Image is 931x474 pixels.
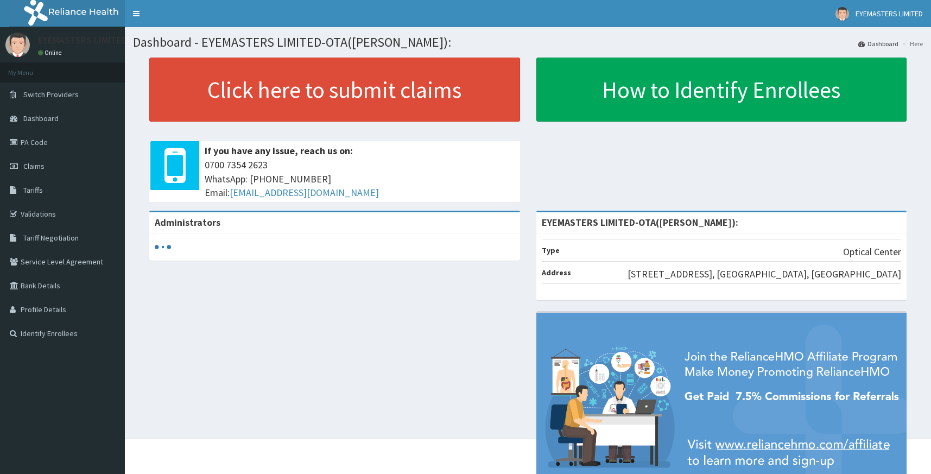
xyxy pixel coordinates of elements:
svg: audio-loading [155,239,171,255]
span: Tariffs [23,185,43,195]
b: Administrators [155,216,220,229]
a: Dashboard [858,39,898,48]
p: [STREET_ADDRESS], [GEOGRAPHIC_DATA], [GEOGRAPHIC_DATA] [628,267,901,281]
span: Dashboard [23,113,59,123]
span: EYEMASTERS LIMITED [856,9,923,18]
p: EYEMASTERS LIMITED [38,35,128,45]
img: User Image [835,7,849,21]
span: 0700 7354 2623 WhatsApp: [PHONE_NUMBER] Email: [205,158,515,200]
h1: Dashboard - EYEMASTERS LIMITED-OTA([PERSON_NAME]): [133,35,923,49]
span: Tariff Negotiation [23,233,79,243]
a: [EMAIL_ADDRESS][DOMAIN_NAME] [230,186,379,199]
p: Optical Center [843,245,901,259]
span: Switch Providers [23,90,79,99]
b: Type [542,245,560,255]
a: How to Identify Enrollees [536,58,907,122]
span: Claims [23,161,45,171]
b: Address [542,268,571,277]
img: User Image [5,33,30,57]
li: Here [900,39,923,48]
a: Click here to submit claims [149,58,520,122]
b: If you have any issue, reach us on: [205,144,353,157]
strong: EYEMASTERS LIMITED-OTA([PERSON_NAME]): [542,216,738,229]
a: Online [38,49,64,56]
